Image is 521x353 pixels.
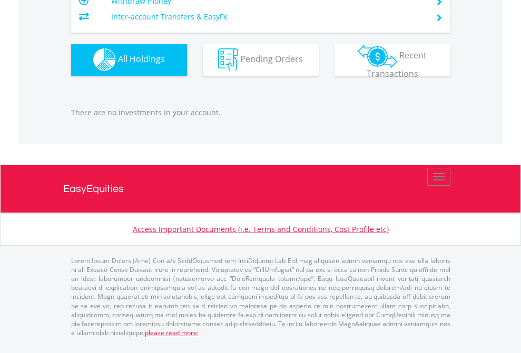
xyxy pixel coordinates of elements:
[71,44,187,76] button: All Holdings
[218,48,238,71] img: pending_instructions-wht.png
[63,165,458,213] a: EasyEquities
[118,53,165,65] span: All Holdings
[335,44,450,76] button: Recent Transactions
[145,328,199,337] a: please read more:
[203,44,319,76] button: Pending Orders
[71,256,450,337] p: Lorem Ipsum Dolors (Ame) Con a/e SeddOeiusmod tem InciDiduntut Lab Etd mag aliquaen admin veniamq...
[71,107,450,118] p: There are no investments in your account.
[240,53,303,65] span: Pending Orders
[93,48,116,71] img: holdings-wht.png
[111,9,422,25] td: Inter-account Transfers & EasyFx
[367,49,427,79] span: Recent Transactions
[133,224,389,234] a: Access Important Documents (i.e. Terms and Conditions, Cost Profile etc)
[358,45,397,68] img: transactions-zar-wht.png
